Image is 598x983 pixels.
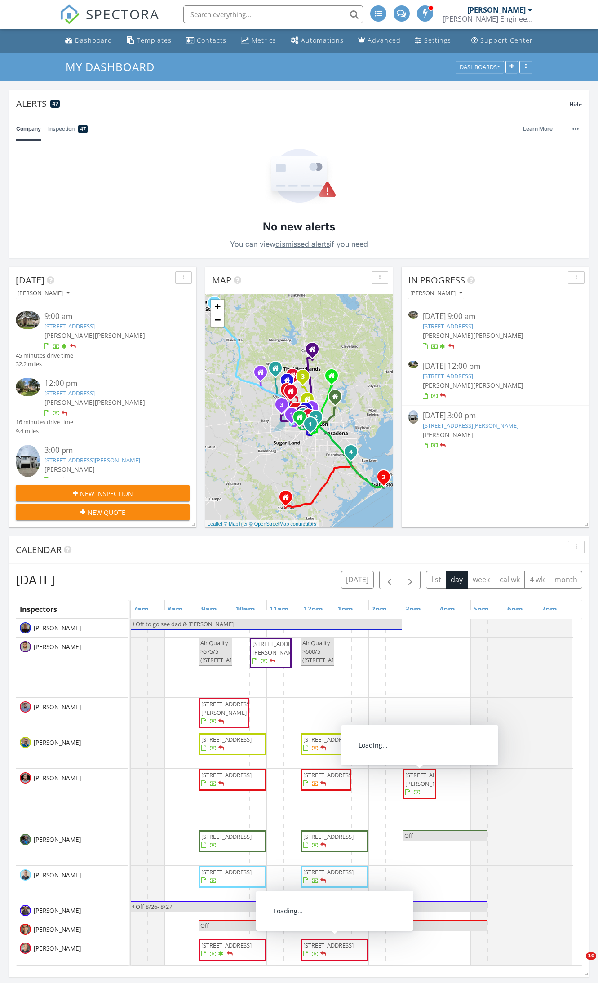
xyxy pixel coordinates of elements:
span: New Inspection [80,489,133,498]
img: 9331262%2Fcover_photos%2Fiy8WiZvMekI9H21gncCa%2Fsmall.9331262-1756337472985 [16,445,40,478]
a: 7pm [539,602,559,616]
a: Leaflet [208,521,222,527]
span: [PERSON_NAME] [32,774,83,783]
span: [STREET_ADDRESS][PERSON_NAME] [252,640,303,656]
a: Zoom out [211,313,224,327]
a: 2pm [369,602,389,616]
div: Hedderman Engineering. INC. [443,14,532,23]
a: 9:00 am [STREET_ADDRESS] [PERSON_NAME][PERSON_NAME] 45 minutes drive time 32.2 miles [16,311,190,368]
span: [PERSON_NAME] [423,381,473,390]
span: [PERSON_NAME] [32,642,83,651]
span: Map [212,274,231,286]
a: 8am [165,602,185,616]
span: [STREET_ADDRESS] [303,771,354,779]
span: [PERSON_NAME] [44,465,95,474]
a: [DATE] 12:00 pm [STREET_ADDRESS] [PERSON_NAME][PERSON_NAME] [408,361,582,401]
span: [STREET_ADDRESS] [201,941,252,949]
a: 12:00 pm [STREET_ADDRESS] [PERSON_NAME][PERSON_NAME] 16 minutes drive time 9.4 miles [16,378,190,435]
button: week [468,571,495,589]
div: 10678 Ehlers, Conroe TX 77302 [312,349,318,354]
img: 5k9b9432.jpg [20,641,31,652]
button: day [446,571,468,589]
div: 608 W Main St, Houston, TX 77006 [316,417,321,422]
h2: No new alerts [263,219,335,235]
span: 10 [586,952,596,960]
a: [STREET_ADDRESS] [423,372,473,380]
div: Support Center [480,36,533,44]
div: 18114 Langsbury Dr, Houston, TX 77084 [282,404,287,410]
div: [DATE] 9:00 am [423,311,568,322]
button: New Quote [16,504,190,520]
img: dennis.jpg [20,834,31,845]
i: 2 [310,405,314,412]
img: 9357628%2Fcover_photos%2FUstMQewIKAEnFYdpHjB4%2Fsmall.9357628-1756313957499 [16,378,40,396]
img: img_2753.jpg [20,924,31,935]
div: 16 minutes drive time [16,418,73,426]
div: [PERSON_NAME] [410,290,462,297]
iframe: Intercom live chat [567,952,589,974]
a: dismissed alerts [275,239,330,248]
img: ellipsis-632cfdd7c38ec3a7d453.svg [572,128,579,130]
div: Templates [137,36,172,44]
div: 32.2 miles [16,360,73,368]
span: [PERSON_NAME] [32,944,83,953]
button: New Inspection [16,485,190,501]
a: 1pm [335,602,355,616]
img: 9331262%2Fcover_photos%2Fiy8WiZvMekI9H21gncCa%2Fsmall.9331262-1756337472985 [408,410,418,424]
span: [STREET_ADDRESS] [303,832,354,841]
img: 5k9b65282_d200_1_.jpg [20,772,31,784]
button: month [549,571,582,589]
div: 9.4 miles [16,427,73,435]
span: [STREET_ADDRESS] [201,771,252,779]
i: 1 [309,421,312,428]
span: Air Quality $600/5 ([STREET_ADDRESS]) [302,639,356,664]
button: cal wk [495,571,525,589]
i: 3 [301,374,305,380]
a: SPECTORA [60,12,159,31]
span: 47 [80,124,86,133]
span: [PERSON_NAME] [32,906,83,915]
div: [PERSON_NAME] [18,290,70,297]
a: 4pm [437,602,457,616]
span: [STREET_ADDRESS] [201,735,252,744]
button: 4 wk [524,571,549,589]
span: [PERSON_NAME] [44,331,95,340]
div: 2742 Jeanetta ##513, Houston TX 77063 [300,417,305,422]
span: [PERSON_NAME] [32,925,83,934]
div: [PERSON_NAME] [467,5,526,14]
a: 3pm [403,602,423,616]
span: [STREET_ADDRESS][PERSON_NAME] [405,771,456,788]
span: Hide [569,101,582,108]
div: 9:00 am [44,311,175,322]
span: Off to go see dad & [PERSON_NAME] [136,620,234,628]
span: Off [200,921,209,930]
button: Previous day [379,571,400,589]
div: 3327 Elmridge St, Houston, TX 77025 [310,424,316,429]
div: [DATE] 12:00 pm [423,361,568,372]
a: 9am [199,602,219,616]
a: Templates [123,32,175,49]
a: [STREET_ADDRESS] [423,322,473,330]
div: [DATE] 3:00 pm [423,410,568,421]
span: [STREET_ADDRESS] [303,868,354,876]
p: You can view if you need [230,238,368,250]
div: 2716 Drywood Creek Dr, League City, TX 77573 [351,452,356,457]
span: [PERSON_NAME] [473,331,523,340]
img: 5k9b9423.jpg [20,869,31,881]
div: Automations [301,36,344,44]
a: [DATE] 9:00 am [STREET_ADDRESS] [PERSON_NAME][PERSON_NAME] [408,311,582,351]
span: [PERSON_NAME] [44,398,95,407]
i: 3 [294,407,298,413]
span: 47 [52,101,58,107]
a: Learn More [523,124,558,133]
span: [PERSON_NAME] [95,331,145,340]
i: 3 [280,402,283,408]
span: Inspectors [20,604,57,614]
div: 10802 Village Trail Dr, Houston TX 77065 [291,391,296,396]
a: 11am [267,602,291,616]
a: [STREET_ADDRESS][PERSON_NAME] [423,421,518,430]
a: Advanced [354,32,404,49]
a: Inspection [48,117,88,141]
span: [PERSON_NAME] [32,624,83,633]
a: 5pm [471,602,491,616]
